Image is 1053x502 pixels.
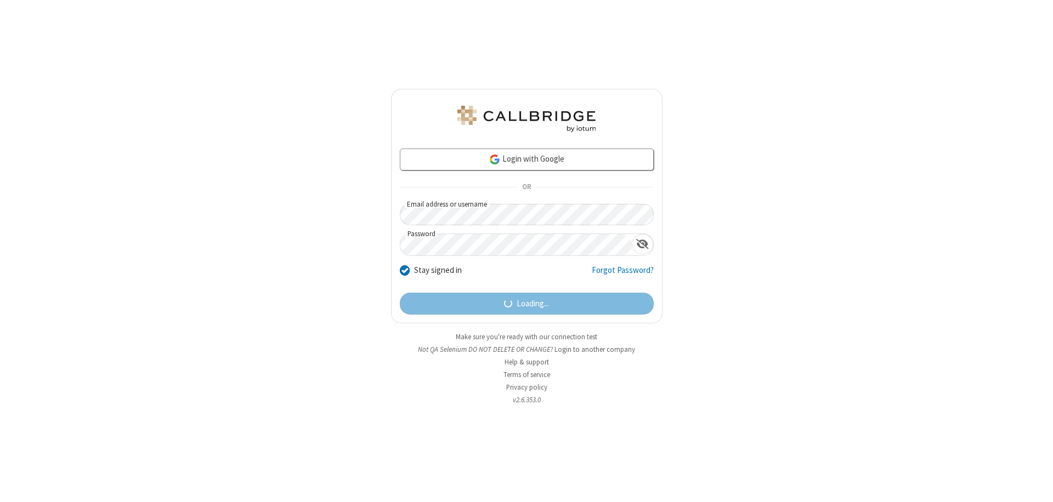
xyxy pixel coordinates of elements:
a: Make sure you're ready with our connection test [456,332,597,341]
input: Password [400,234,632,255]
img: google-icon.png [489,153,501,166]
label: Stay signed in [414,264,462,277]
span: OR [518,180,535,195]
a: Terms of service [503,370,550,379]
img: QA Selenium DO NOT DELETE OR CHANGE [455,106,598,132]
a: Login with Google [400,149,654,170]
a: Help & support [505,357,549,367]
a: Privacy policy [506,383,547,392]
div: Show password [632,234,653,254]
span: Loading... [517,298,549,310]
iframe: Chat [1026,474,1045,494]
button: Login to another company [554,344,635,355]
a: Forgot Password? [592,264,654,285]
li: v2.6.353.0 [391,395,663,405]
input: Email address or username [400,204,654,225]
li: Not QA Selenium DO NOT DELETE OR CHANGE? [391,344,663,355]
button: Loading... [400,293,654,315]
